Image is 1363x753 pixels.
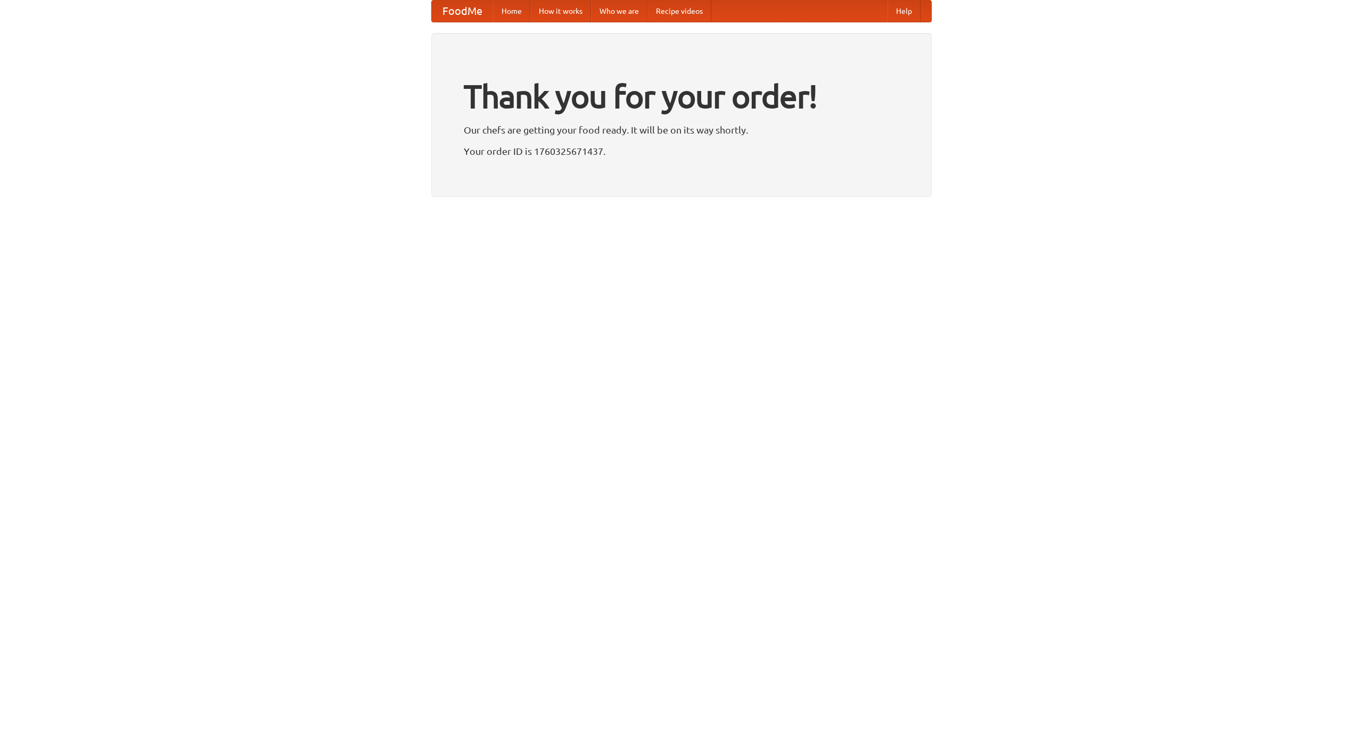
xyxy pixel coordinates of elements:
a: Recipe videos [647,1,711,22]
a: Home [493,1,530,22]
a: FoodMe [432,1,493,22]
a: Who we are [591,1,647,22]
a: Help [888,1,921,22]
a: How it works [530,1,591,22]
p: Your order ID is 1760325671437. [464,143,899,159]
p: Our chefs are getting your food ready. It will be on its way shortly. [464,122,899,138]
h1: Thank you for your order! [464,71,899,122]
